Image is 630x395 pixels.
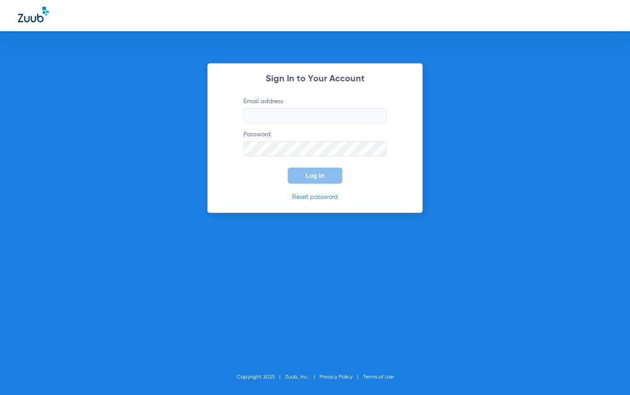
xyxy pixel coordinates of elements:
[243,108,387,123] input: Email address
[363,374,394,380] a: Terms of Use
[18,7,49,22] img: Zuub Logo
[285,373,319,382] li: Zuub, Inc.
[319,374,353,380] a: Privacy Policy
[230,75,400,84] h2: Sign In to Your Account
[243,130,387,156] label: Password
[237,373,285,382] li: Copyright 2025
[243,97,387,123] label: Email address
[288,168,342,184] button: Log In
[292,194,338,200] a: Reset password
[243,141,387,156] input: Password
[306,172,324,179] span: Log In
